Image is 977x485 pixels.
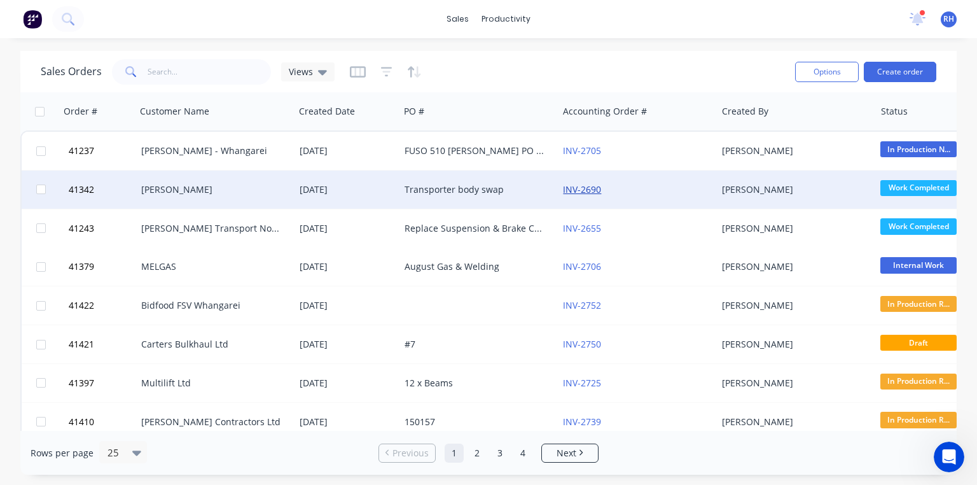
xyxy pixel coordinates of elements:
[141,299,282,312] div: Bidfood FSV Whangarei
[722,144,863,157] div: [PERSON_NAME]
[440,10,475,29] div: sales
[300,377,394,390] div: [DATE]
[475,10,537,29] div: productivity
[880,141,957,157] span: In Production N...
[405,222,546,235] div: Replace Suspension & Brake Components on 2A Tank Trailer Bog Doc
[392,447,429,460] span: Previous
[65,132,141,170] button: 41237
[513,444,532,463] a: Page 4
[69,222,94,235] span: 41243
[141,260,282,273] div: MELGAS
[141,416,282,428] div: [PERSON_NAME] Contractors Ltd
[141,144,282,157] div: [PERSON_NAME] - Whangarei
[65,248,141,286] button: 41379
[69,299,94,312] span: 41422
[405,183,546,196] div: Transporter body swap
[722,183,863,196] div: [PERSON_NAME]
[557,447,576,460] span: Next
[65,209,141,248] button: 41243
[41,66,102,78] h1: Sales Orders
[563,416,601,428] a: INV-2739
[65,364,141,402] button: 41397
[722,260,863,273] div: [PERSON_NAME]
[405,377,546,390] div: 12 x Beams
[300,416,394,428] div: [DATE]
[795,62,859,82] button: Options
[542,447,598,460] a: Next page
[722,222,863,235] div: [PERSON_NAME]
[141,338,282,351] div: Carters Bulkhaul Ltd
[69,260,94,273] span: 41379
[69,144,94,157] span: 41237
[404,105,424,118] div: PO #
[864,62,936,82] button: Create order
[880,296,957,312] span: In Production R...
[300,183,394,196] div: [DATE]
[722,299,863,312] div: [PERSON_NAME]
[65,325,141,363] button: 41421
[563,105,647,118] div: Accounting Order #
[880,335,957,351] span: Draft
[65,286,141,325] button: 41422
[490,444,509,463] a: Page 3
[563,144,601,157] a: INV-2705
[69,183,94,196] span: 41342
[563,260,601,272] a: INV-2706
[64,105,97,118] div: Order #
[405,144,546,157] div: FUSO 510 [PERSON_NAME] PO 825751
[943,13,954,25] span: RH
[563,299,601,311] a: INV-2752
[300,338,394,351] div: [DATE]
[722,338,863,351] div: [PERSON_NAME]
[299,105,355,118] div: Created Date
[563,338,601,350] a: INV-2750
[300,299,394,312] div: [DATE]
[880,257,957,273] span: Internal Work
[141,183,282,196] div: [PERSON_NAME]
[65,171,141,209] button: 41342
[405,338,546,351] div: #7
[405,260,546,273] div: August Gas & Welding
[289,65,313,78] span: Views
[722,416,863,428] div: [PERSON_NAME]
[69,377,94,390] span: 41397
[69,416,94,428] span: 41410
[563,183,601,195] a: INV-2690
[445,444,464,463] a: Page 1 is your current page
[468,444,487,463] a: Page 2
[23,10,42,29] img: Factory
[65,403,141,441] button: 41410
[563,377,601,389] a: INV-2725
[379,447,435,460] a: Previous page
[881,105,908,118] div: Status
[300,260,394,273] div: [DATE]
[69,338,94,351] span: 41421
[880,412,957,428] span: In Production R...
[300,222,394,235] div: [DATE]
[300,144,394,157] div: [DATE]
[880,374,957,390] span: In Production R...
[31,447,94,460] span: Rows per page
[563,222,601,234] a: INV-2655
[140,105,209,118] div: Customer Name
[722,105,768,118] div: Created By
[405,416,546,428] div: 150157
[141,222,282,235] div: [PERSON_NAME] Transport Northland
[722,377,863,390] div: [PERSON_NAME]
[373,444,604,463] ul: Pagination
[934,442,964,472] iframe: Intercom live chat
[148,59,272,85] input: Search...
[880,218,957,234] span: Work Completed
[141,377,282,390] div: Multilift Ltd
[880,180,957,196] span: Work Completed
